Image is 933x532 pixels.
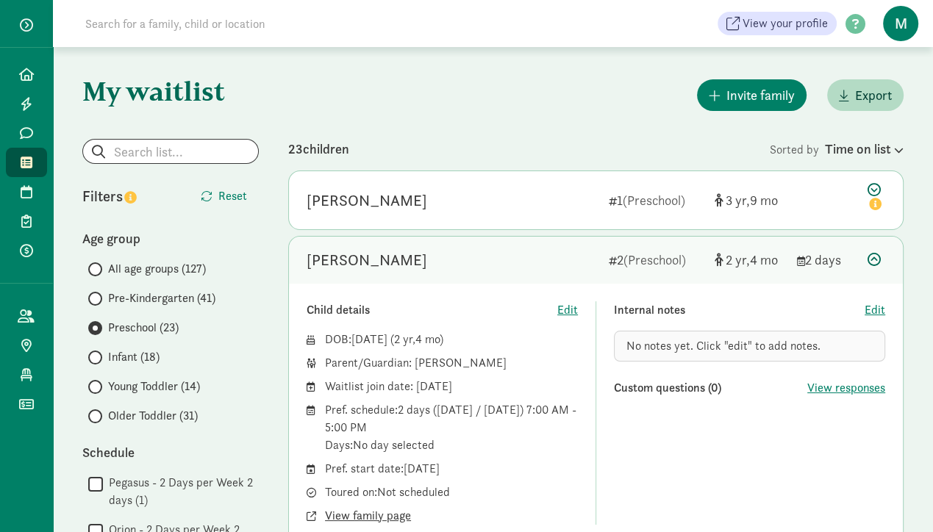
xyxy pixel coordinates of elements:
iframe: Chat Widget [859,461,933,532]
div: Filters [82,185,171,207]
div: Parent/Guardian: [PERSON_NAME] [325,354,578,372]
div: Pref. schedule: 2 days ([DATE] / [DATE]) 7:00 AM - 5:00 PM Days: No day selected [325,401,578,454]
span: Reset [218,187,247,205]
div: Schedule [82,442,259,462]
span: (Preschool) [623,251,686,268]
span: [DATE] [351,331,387,347]
div: DOB: ( ) [325,331,578,348]
span: View your profile [743,15,828,32]
button: Invite family [697,79,807,111]
div: Liam Aragon [307,248,427,272]
div: 2 days [797,250,856,270]
button: Edit [557,301,578,319]
button: Export [827,79,904,111]
div: Custom questions (0) [614,379,807,397]
input: Search for a family, child or location [76,9,489,38]
button: Edit [865,301,885,319]
button: View responses [807,379,885,397]
span: 9 [750,192,778,209]
div: Time on list [825,139,904,159]
div: Child details [307,301,557,319]
span: Young Toddler (14) [108,378,200,395]
input: Search list... [83,140,258,163]
div: Ellis Aubrey [307,189,427,212]
a: View your profile [718,12,837,35]
span: Infant (18) [108,348,160,366]
span: 4 [750,251,778,268]
span: 4 [415,331,440,347]
div: [object Object] [715,190,785,210]
div: [object Object] [715,250,785,270]
div: Waitlist join date: [DATE] [325,378,578,395]
span: Older Toddler (31) [108,407,198,425]
div: Pref. start date: [DATE] [325,460,578,478]
span: Export [855,85,892,105]
span: No notes yet. Click "edit" to add notes. [626,338,821,353]
label: Pegasus - 2 Days per Week 2 days (1) [103,474,259,509]
div: Sorted by [770,139,904,159]
span: 2 [394,331,415,347]
button: Reset [189,181,259,211]
span: Preschool (23) [108,319,179,337]
div: Toured on: Not scheduled [325,484,578,501]
span: Invite family [726,85,795,105]
span: 2 [726,251,750,268]
div: 23 children [288,139,770,159]
span: All age groups (127) [108,260,206,278]
div: Age group [82,229,259,248]
span: (Preschool) [623,192,685,209]
button: View family page [325,507,411,525]
div: 2 [609,250,703,270]
span: M [883,6,918,41]
div: Internal notes [614,301,865,319]
h1: My waitlist [82,76,259,106]
span: 3 [726,192,750,209]
div: 1 [609,190,703,210]
span: Pre-Kindergarten (41) [108,290,215,307]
